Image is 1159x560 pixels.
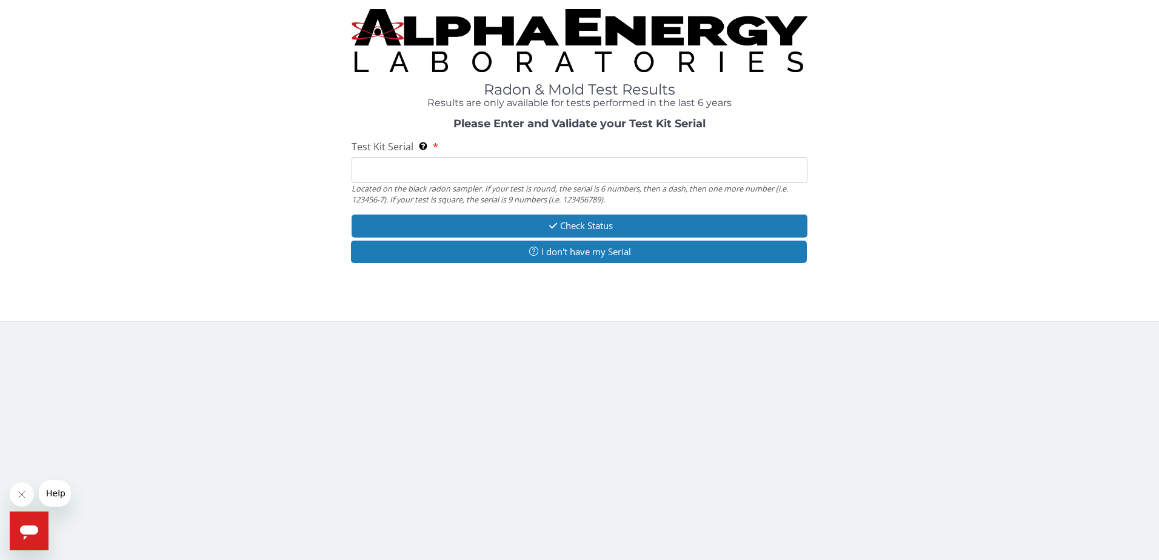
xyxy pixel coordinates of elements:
[351,241,807,263] button: I don't have my Serial
[453,117,706,130] strong: Please Enter and Validate your Test Kit Serial
[10,512,48,550] iframe: Button to launch messaging window
[352,9,808,72] img: TightCrop.jpg
[352,215,808,237] button: Check Status
[352,140,413,153] span: Test Kit Serial
[352,98,808,108] h4: Results are only available for tests performed in the last 6 years
[352,183,808,205] div: Located on the black radon sampler. If your test is round, the serial is 6 numbers, then a dash, ...
[39,480,71,507] iframe: Message from company
[10,482,34,507] iframe: Close message
[352,82,808,98] h1: Radon & Mold Test Results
